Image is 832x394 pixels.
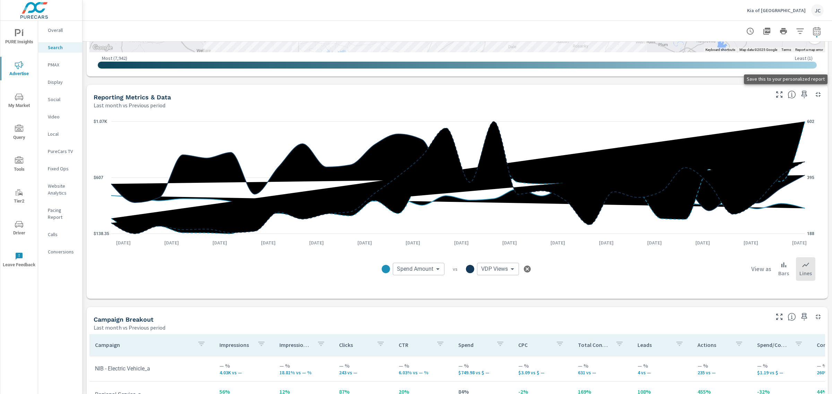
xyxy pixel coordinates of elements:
p: 235 vs — [697,370,746,375]
div: Display [38,77,82,87]
div: Video [38,111,82,122]
span: My Market [2,93,36,110]
p: CPC [518,341,550,348]
p: $1.19 vs $ — [757,370,806,375]
p: Social [48,96,77,103]
p: Website Analytics [48,182,77,196]
p: — % [757,361,806,370]
button: Select Date Range [810,24,824,38]
span: Driver [2,220,36,237]
span: Tier2 [2,188,36,205]
h5: Reporting Metrics & Data [94,93,171,101]
div: JC [811,4,824,17]
p: — % [279,361,328,370]
p: Video [48,113,77,120]
div: Overall [38,25,82,35]
p: — % [638,361,686,370]
a: Open this area in Google Maps (opens a new window) [91,43,114,52]
h6: View as [751,266,771,272]
p: Display [48,79,77,86]
button: "Export Report to PDF" [760,24,774,38]
span: Leave Feedback [2,252,36,269]
td: NIB - Electric Vehicle_a [89,360,214,377]
button: Make Fullscreen [774,311,785,322]
p: — % [697,361,746,370]
div: Website Analytics [38,181,82,198]
p: $3.09 vs $ — [518,370,567,375]
div: Local [38,129,82,139]
p: — % [518,361,567,370]
button: Minimize Widget [813,311,824,322]
div: Spend Amount [393,263,444,275]
p: 4 vs — [638,370,686,375]
p: Lines [799,269,812,277]
p: Total Conversions [578,341,610,348]
p: Overall [48,27,77,34]
p: Impression Share [279,341,311,348]
button: Minimize Widget [813,89,824,100]
div: Fixed Ops [38,163,82,174]
p: — % [399,361,447,370]
div: Social [38,94,82,105]
p: 18.81% vs — % [279,370,328,375]
div: Calls [38,229,82,240]
p: [DATE] [739,239,763,246]
div: VDP Views [477,263,519,275]
p: Actions [697,341,729,348]
p: [DATE] [159,239,184,246]
div: PMAX [38,60,82,70]
a: Terms (opens in new tab) [781,48,791,52]
p: Last month vs Previous period [94,323,165,332]
p: [DATE] [594,239,618,246]
p: CTR [399,341,431,348]
p: PMAX [48,61,77,68]
text: $1.07K [94,119,107,124]
p: Bars [778,269,789,277]
span: Spend Amount [397,266,433,272]
div: PureCars TV [38,146,82,156]
p: 243 vs — [339,370,388,375]
p: $749.98 vs $ — [458,370,507,375]
p: PureCars TV [48,148,77,155]
p: Campaign [95,341,192,348]
p: 6.03% vs — % [399,370,447,375]
div: Pacing Report [38,205,82,222]
p: Calls [48,231,77,238]
p: Impressions [219,341,251,348]
img: Google [91,43,114,52]
text: 188 [807,231,814,236]
p: Last month vs Previous period [94,101,165,109]
p: — % [219,361,268,370]
p: — % [578,361,626,370]
text: $138.35 [94,231,109,236]
p: Clicks [339,341,371,348]
p: [DATE] [304,239,329,246]
span: Advertise [2,61,36,78]
p: [DATE] [449,239,474,246]
p: — % [458,361,507,370]
p: Conversions [48,248,77,255]
text: $607 [94,175,103,180]
p: [DATE] [401,239,425,246]
p: [DATE] [111,239,136,246]
p: Local [48,131,77,137]
a: Report a map error [795,48,823,52]
span: Tools [2,156,36,173]
div: Search [38,42,82,53]
p: Most ( 7,942 ) [102,55,127,61]
p: [DATE] [497,239,522,246]
span: PURE Insights [2,29,36,46]
p: Kia of [GEOGRAPHIC_DATA] [747,7,806,14]
p: [DATE] [256,239,280,246]
p: Spend [458,341,490,348]
p: Spend/Conversion [757,341,789,348]
span: This is a summary of Search performance results by campaign. Each column can be sorted. [788,313,796,321]
span: Query [2,125,36,142]
p: [DATE] [353,239,377,246]
p: 4,030 vs — [219,370,268,375]
p: [DATE] [208,239,232,246]
p: 631 vs — [578,370,626,375]
button: Keyboard shortcuts [705,47,735,52]
p: [DATE] [546,239,570,246]
p: Search [48,44,77,51]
